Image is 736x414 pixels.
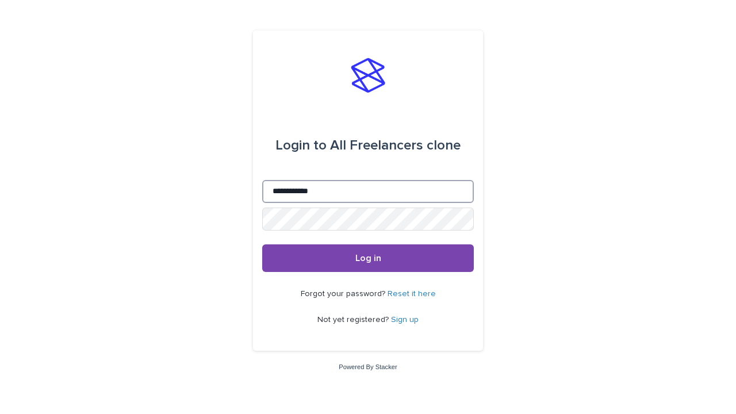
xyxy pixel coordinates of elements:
a: Sign up [391,316,419,324]
a: Powered By Stacker [339,363,397,370]
a: Reset it here [388,290,436,298]
img: stacker-logo-s-only.png [351,58,385,93]
button: Log in [262,244,474,272]
span: Forgot your password? [301,290,388,298]
span: Log in [355,254,381,263]
span: Login to [275,139,327,152]
div: All Freelancers clone [275,129,461,162]
span: Not yet registered? [317,316,391,324]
